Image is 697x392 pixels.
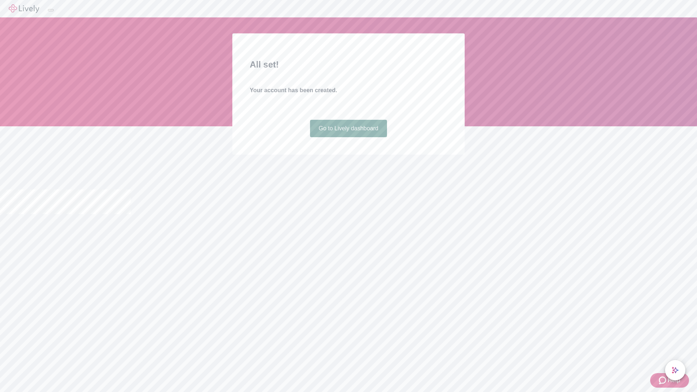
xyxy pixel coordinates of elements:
[310,120,387,137] a: Go to Lively dashboard
[250,58,447,71] h2: All set!
[668,376,680,385] span: Help
[48,9,54,11] button: Log out
[250,86,447,95] h4: Your account has been created.
[659,376,668,385] svg: Zendesk support icon
[9,4,39,13] img: Lively
[650,373,689,388] button: Zendesk support iconHelp
[665,360,685,380] button: chat
[672,367,679,374] svg: Lively AI Assistant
